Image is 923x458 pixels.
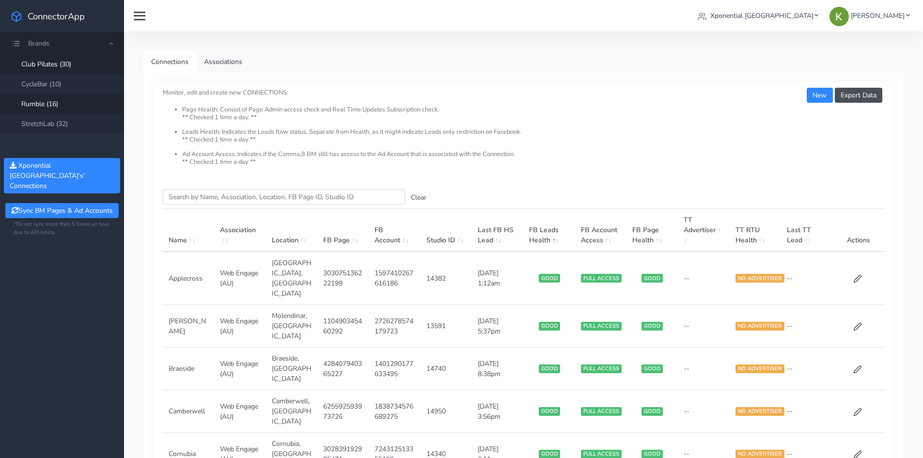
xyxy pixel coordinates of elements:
[266,347,317,390] td: Braeside,[GEOGRAPHIC_DATA]
[826,7,913,25] a: [PERSON_NAME]
[523,209,575,252] th: FB Leads Health
[317,390,369,433] td: 625592593973726
[735,322,784,331] span: NO ADVERTISER
[369,209,420,252] th: FB Account
[735,407,784,416] span: NO ADVERTISER
[472,305,523,347] td: [DATE] 5:37pm
[641,322,663,331] span: GOOD
[735,274,784,283] span: NO ADVERTISER
[781,252,832,305] td: --
[143,51,196,73] a: Connections
[539,322,560,331] span: GOOD
[539,274,560,283] span: GOOD
[266,252,317,305] td: [GEOGRAPHIC_DATA],[GEOGRAPHIC_DATA]
[369,252,420,305] td: 1597410267616186
[581,322,622,331] span: FULL ACCESS
[678,252,729,305] td: --
[472,209,523,252] th: Last FB HS Lead
[405,190,432,205] button: Clear
[5,203,118,218] button: Sync BM Pages & Ad Accounts
[678,209,729,252] th: TT Advertiser
[626,209,678,252] th: FB Page Health
[317,347,369,390] td: 428407940365227
[317,305,369,347] td: 110490345460292
[163,347,214,390] td: Braeside
[421,347,472,390] td: 14740
[28,10,85,22] span: ConnectorApp
[678,347,729,390] td: --
[710,11,813,20] span: Xponential [GEOGRAPHIC_DATA]
[163,209,214,252] th: Name
[781,209,832,252] th: Last TT Lead
[369,347,420,390] td: 1401290177633495
[807,88,832,103] button: New
[266,305,317,347] td: Molendinar,[GEOGRAPHIC_DATA]
[163,80,884,166] small: Monitor, edit and create new CONNECTIONS:
[832,209,884,252] th: Actions
[678,305,729,347] td: --
[214,209,266,252] th: Association
[214,390,266,433] td: Web Engage (AU)
[641,407,663,416] span: GOOD
[781,390,832,433] td: --
[214,347,266,390] td: Web Engage (AU)
[421,305,472,347] td: 13591
[539,364,560,373] span: GOOD
[539,407,560,416] span: GOOD
[163,190,405,205] input: enter text you want to search
[182,151,884,166] li: Ad Account Access: Indicates if the Comma,8 BM still has access to the Ad Account that is associa...
[421,252,472,305] td: 14382
[472,390,523,433] td: [DATE] 3:56pm
[369,305,420,347] td: 2726278574179723
[163,305,214,347] td: [PERSON_NAME]
[575,209,626,252] th: FB Account Access
[641,364,663,373] span: GOOD
[266,390,317,433] td: Camberwell,[GEOGRAPHIC_DATA]
[781,347,832,390] td: --
[421,209,472,252] th: Studio ID
[317,252,369,305] td: 303075136222199
[641,274,663,283] span: GOOD
[421,390,472,433] td: 14950
[369,390,420,433] td: 1838734576689275
[214,252,266,305] td: Web Engage (AU)
[182,128,884,151] li: Leads Health: Indicates the Leads flow status. Separate from Health, as it might indicate Leads o...
[694,7,822,25] a: Xponential [GEOGRAPHIC_DATA]
[678,390,729,433] td: --
[851,11,905,20] span: [PERSON_NAME]
[829,7,849,26] img: Kristine Lee
[266,209,317,252] th: Location
[4,158,120,193] button: Xponential [GEOGRAPHIC_DATA]'s' Connections
[581,407,622,416] span: FULL ACCESS
[781,305,832,347] td: --
[196,51,250,73] a: Associations
[472,347,523,390] td: [DATE] 8:38pm
[735,364,784,373] span: NO ADVERTISER
[317,209,369,252] th: FB Page
[28,39,49,48] span: Brands
[163,390,214,433] td: Camberwell
[14,221,110,237] small: *Do not sync more then 5 times an hour due to API limits.
[182,106,884,128] li: Page Health: Consist of Page Admin access check and Real Time Updates Subscription check. ** Chec...
[472,252,523,305] td: [DATE] 1:12am
[581,274,622,283] span: FULL ACCESS
[730,209,781,252] th: TT RTU Health
[581,364,622,373] span: FULL ACCESS
[214,305,266,347] td: Web Engage (AU)
[835,88,882,103] button: Export Data
[163,252,214,305] td: Applecross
